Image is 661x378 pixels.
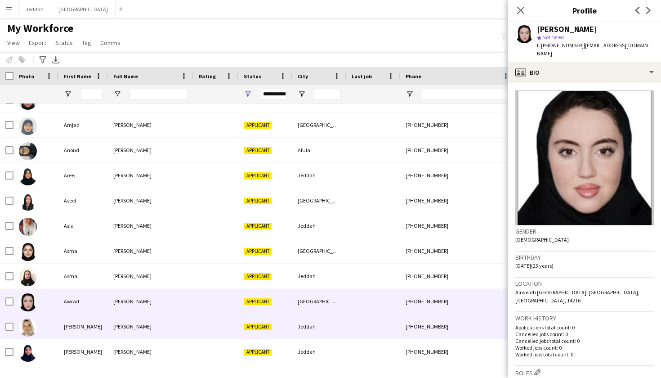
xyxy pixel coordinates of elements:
[244,248,272,255] span: Applicant
[292,188,346,213] div: [GEOGRAPHIC_DATA]
[515,227,654,235] h3: Gender
[292,163,346,188] div: Jeddah
[298,73,308,80] span: City
[113,273,152,279] span: [PERSON_NAME]
[113,147,152,153] span: [PERSON_NAME]
[7,22,73,35] span: My Workforce
[314,89,341,99] input: City Filter Input
[58,138,108,162] div: Anoud
[400,138,515,162] div: [PHONE_NUMBER]
[113,172,152,179] span: [PERSON_NAME]
[537,42,651,57] span: | [EMAIL_ADDRESS][DOMAIN_NAME]
[130,89,188,99] input: Full Name Filter Input
[292,264,346,288] div: Jeddah
[58,314,108,339] div: [PERSON_NAME]
[19,268,37,286] img: Asma Swem
[298,90,306,98] button: Open Filter Menu
[515,331,654,337] p: Cancelled jobs count: 0
[515,344,654,351] p: Worked jobs count: 0
[51,0,116,18] button: [GEOGRAPHIC_DATA]
[292,112,346,137] div: [GEOGRAPHIC_DATA]
[400,188,515,213] div: [PHONE_NUMBER]
[4,37,23,49] a: View
[515,368,654,377] h3: Roles
[515,324,654,331] p: Applications total count: 0
[50,54,61,65] app-action-btn: Export XLSX
[244,298,272,305] span: Applicant
[244,73,261,80] span: Status
[78,37,95,49] a: Tag
[515,314,654,322] h3: Work history
[19,193,37,211] img: Aseel Alshugaihi
[542,34,564,40] span: Not rated
[19,243,37,261] img: Asma Saad
[244,198,272,204] span: Applicant
[113,197,152,204] span: [PERSON_NAME]
[58,213,108,238] div: Asia
[400,238,515,263] div: [PHONE_NUMBER]
[19,117,37,135] img: Amjad Mohammed
[244,147,272,154] span: Applicant
[37,54,48,65] app-action-btn: Advanced filters
[58,112,108,137] div: Amjad
[19,73,34,80] span: Photo
[292,314,346,339] div: Jeddah
[58,238,108,263] div: Asma
[292,289,346,314] div: [GEOGRAPHIC_DATA]
[113,90,121,98] button: Open Filter Menu
[400,213,515,238] div: [PHONE_NUMBER]
[292,138,346,162] div: AlUla
[18,0,51,18] button: Jeddah
[422,89,510,99] input: Phone Filter Input
[100,39,121,47] span: Comms
[199,73,216,80] span: Rating
[64,90,72,98] button: Open Filter Menu
[58,163,108,188] div: Areej
[19,218,37,236] img: Asia Bukhari
[113,121,152,128] span: [PERSON_NAME]
[29,39,46,47] span: Export
[25,37,50,49] a: Export
[113,222,152,229] span: [PERSON_NAME]
[406,73,421,80] span: Phone
[292,238,346,263] div: [GEOGRAPHIC_DATA]
[58,339,108,364] div: [PERSON_NAME]
[19,142,37,160] img: Anoud Kurdi
[244,90,252,98] button: Open Filter Menu
[80,89,103,99] input: First Name Filter Input
[244,273,272,280] span: Applicant
[113,298,152,305] span: [PERSON_NAME]
[58,188,108,213] div: Aseel
[244,172,272,179] span: Applicant
[58,289,108,314] div: Awrad
[113,247,152,254] span: [PERSON_NAME]
[515,279,654,288] h3: Location
[515,337,654,344] p: Cancelled jobs total count: 0
[515,289,639,304] span: Alrweidh [GEOGRAPHIC_DATA], [GEOGRAPHIC_DATA], [GEOGRAPHIC_DATA], 14216
[292,339,346,364] div: Jeddah
[537,42,584,49] span: t. [PHONE_NUMBER]
[400,339,515,364] div: [PHONE_NUMBER]
[244,223,272,229] span: Applicant
[400,289,515,314] div: [PHONE_NUMBER]
[113,348,152,355] span: [PERSON_NAME]
[515,236,569,243] span: [DEMOGRAPHIC_DATA]
[82,39,91,47] span: Tag
[52,37,76,49] a: Status
[19,344,37,362] img: Aya Ouazine
[292,213,346,238] div: Jeddah
[508,4,661,16] h3: Profile
[244,122,272,129] span: Applicant
[508,62,661,83] div: Bio
[55,39,73,47] span: Status
[400,264,515,288] div: [PHONE_NUMBER]
[244,349,272,355] span: Applicant
[7,39,20,47] span: View
[515,90,654,225] img: Crew avatar or photo
[113,73,138,80] span: Full Name
[515,262,554,269] span: [DATE] (23 years)
[400,314,515,339] div: [PHONE_NUMBER]
[64,73,91,80] span: First Name
[244,324,272,330] span: Applicant
[97,37,124,49] a: Comms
